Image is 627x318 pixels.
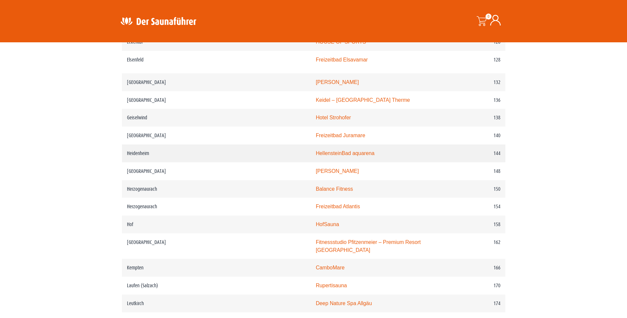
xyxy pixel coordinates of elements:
[445,144,505,162] td: 144
[316,57,368,62] a: Freizeitbad Elsavamar
[445,127,505,144] td: 140
[316,265,344,270] a: CamboMare
[445,233,505,259] td: 162
[445,109,505,127] td: 138
[122,144,311,162] td: Heidenheim
[122,51,311,73] td: Elsenfeld
[445,216,505,233] td: 158
[316,186,353,192] a: Balance Fitness
[122,127,311,144] td: [GEOGRAPHIC_DATA]
[445,180,505,198] td: 150
[445,295,505,312] td: 174
[122,295,311,312] td: Leutkirch
[316,97,410,103] a: Keidel – [GEOGRAPHIC_DATA] Therme
[316,283,347,288] a: Rupertisauna
[445,51,505,73] td: 128
[445,259,505,277] td: 166
[486,14,491,20] span: 0
[316,150,374,156] a: HellensteinBad aquarena
[316,168,359,174] a: [PERSON_NAME]
[445,162,505,180] td: 148
[316,221,339,227] a: HofSauna
[122,180,311,198] td: Herzogenaurach
[122,233,311,259] td: [GEOGRAPHIC_DATA]
[316,204,360,209] a: Freizeitbad Atlantis
[122,91,311,109] td: [GEOGRAPHIC_DATA]
[445,198,505,216] td: 154
[316,239,421,253] a: Fitnessstudio Pfitzenmeier – Premium Resort [GEOGRAPHIC_DATA]
[316,79,359,85] a: [PERSON_NAME]
[316,300,372,306] a: Deep Nature Spa Allgäu
[316,133,365,138] a: Freizeitbad Juramare
[122,259,311,277] td: Kempten
[445,91,505,109] td: 136
[122,216,311,233] td: Hof
[122,162,311,180] td: [GEOGRAPHIC_DATA]
[445,73,505,91] td: 132
[122,198,311,216] td: Herzogenaurach
[122,277,311,295] td: Laufen (Salzach)
[122,109,311,127] td: Geiselwind
[316,115,351,120] a: Hotel Strohofer
[122,73,311,91] td: [GEOGRAPHIC_DATA]
[445,277,505,295] td: 170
